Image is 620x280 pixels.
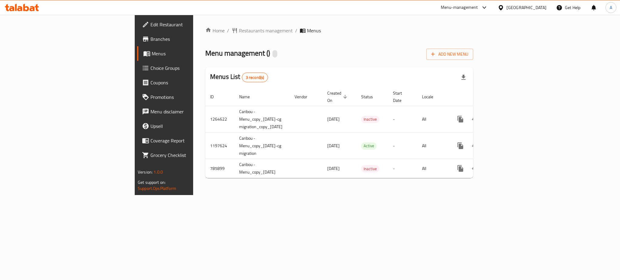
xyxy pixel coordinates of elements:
span: Choice Groups [150,64,233,72]
a: Promotions [137,90,238,104]
span: Start Date [393,90,410,104]
td: Caribou - Menu_copy_[DATE]-cg migration_copy_[DATE] [234,106,290,132]
span: [DATE] [327,164,340,172]
td: Caribou - Menu_copy_[DATE]-cg migration [234,132,290,159]
span: Grocery Checklist [150,151,233,159]
div: [GEOGRAPHIC_DATA] [506,4,546,11]
button: more [453,161,468,176]
span: Restaurants management [239,27,293,34]
a: Grocery Checklist [137,148,238,162]
span: Coverage Report [150,137,233,144]
span: Edit Restaurant [150,21,233,28]
div: Total records count [242,73,268,82]
span: Coupons [150,79,233,86]
td: - [388,106,417,132]
div: Export file [456,70,471,85]
a: Upsell [137,119,238,133]
td: - [388,132,417,159]
div: Inactive [361,165,379,172]
td: Caribou - Menu_copy_[DATE] [234,159,290,178]
span: Name [239,93,258,100]
span: Status [361,93,381,100]
button: Add New Menu [426,49,473,60]
span: 3 record(s) [242,75,268,80]
nav: breadcrumb [205,27,473,34]
button: more [453,112,468,126]
li: / [295,27,297,34]
span: Version: [138,168,153,176]
table: enhanced table [205,88,516,178]
span: Branches [150,35,233,43]
span: Menus [307,27,321,34]
span: Upsell [150,122,233,130]
td: All [417,159,448,178]
a: Restaurants management [232,27,293,34]
span: Add New Menu [431,50,468,58]
button: more [453,138,468,153]
span: [DATE] [327,115,340,123]
span: ID [210,93,222,100]
td: All [417,132,448,159]
th: Actions [448,88,516,106]
h2: Menus List [210,72,268,82]
a: Edit Restaurant [137,17,238,32]
a: Coverage Report [137,133,238,148]
span: A [610,4,612,11]
a: Menu disclaimer [137,104,238,119]
td: - [388,159,417,178]
span: Menu disclaimer [150,108,233,115]
span: Inactive [361,165,379,172]
a: Menus [137,46,238,61]
button: Change Status [468,161,482,176]
span: Active [361,142,377,149]
a: Support.OpsPlatform [138,184,176,192]
button: Change Status [468,112,482,126]
button: Change Status [468,138,482,153]
div: Menu-management [441,4,478,11]
span: Inactive [361,116,379,123]
a: Choice Groups [137,61,238,75]
span: [DATE] [327,142,340,150]
span: Vendor [295,93,315,100]
a: Coupons [137,75,238,90]
span: 1.0.0 [153,168,163,176]
span: Locale [422,93,441,100]
td: All [417,106,448,132]
span: Promotions [150,93,233,101]
a: Branches [137,32,238,46]
span: Get support on: [138,178,166,186]
span: Created On [327,90,349,104]
span: Menus [152,50,233,57]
